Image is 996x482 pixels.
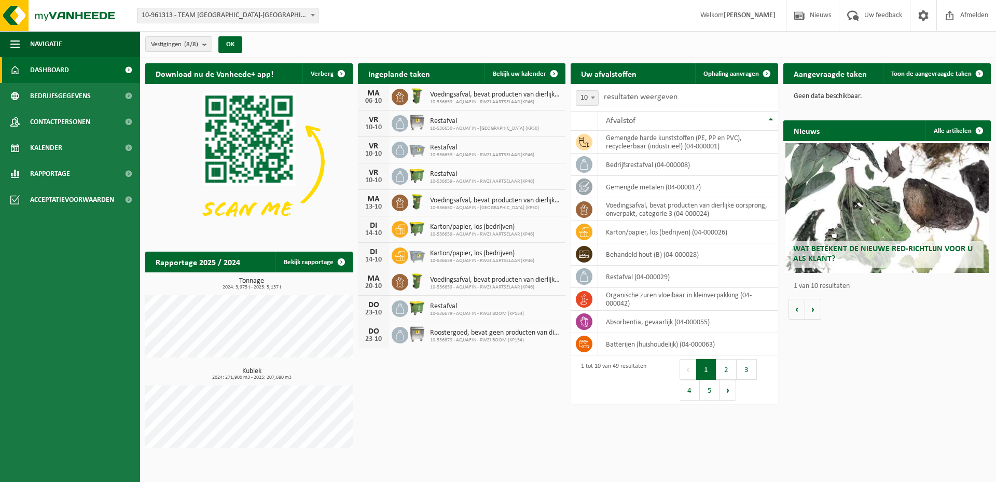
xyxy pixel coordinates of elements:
[430,250,534,258] span: Karton/papier, los (bedrijven)
[430,178,534,185] span: 10-536659 - AQUAFIN - RWZI AARTSELAAR (KP46)
[408,114,426,131] img: WB-1100-GAL-GY-02
[430,152,534,158] span: 10-536659 - AQUAFIN - RWZI AARTSELAAR (KP46)
[408,87,426,105] img: WB-0060-HPE-GN-50
[430,223,534,231] span: Karton/papier, los (bedrijven)
[363,222,384,230] div: DI
[408,246,426,264] img: WB-2500-GAL-GY-01
[150,368,353,380] h3: Kubiek
[358,63,440,84] h2: Ingeplande taken
[430,337,560,343] span: 10-536679 - AQUAFIN - RWZI BOOM (KP154)
[363,230,384,237] div: 14-10
[493,71,546,77] span: Bekijk uw kalender
[794,283,986,290] p: 1 van 10 resultaten
[571,63,647,84] h2: Uw afvalstoffen
[363,327,384,336] div: DO
[598,333,778,355] td: batterijen (huishoudelijk) (04-000063)
[783,63,877,84] h2: Aangevraagde taken
[576,90,599,106] span: 10
[218,36,242,53] button: OK
[145,84,353,240] img: Download de VHEPlus App
[363,248,384,256] div: DI
[430,231,534,238] span: 10-536659 - AQUAFIN - RWZI AARTSELAAR (KP46)
[30,187,114,213] span: Acceptatievoorwaarden
[598,154,778,176] td: bedrijfsrestafval (04-000008)
[30,31,62,57] span: Navigatie
[30,161,70,187] span: Rapportage
[925,120,990,141] a: Alle artikelen
[408,272,426,290] img: WB-0060-HPE-GN-50
[363,142,384,150] div: VR
[891,71,972,77] span: Toon de aangevraagde taken
[696,359,716,380] button: 1
[408,193,426,211] img: WB-0060-HPE-GN-50
[430,126,539,132] span: 10-536650 - AQUAFIN - [GEOGRAPHIC_DATA] (KP50)
[302,63,352,84] button: Verberg
[430,117,539,126] span: Restafval
[363,89,384,98] div: MA
[363,309,384,316] div: 23-10
[184,41,198,48] count: (8/8)
[363,169,384,177] div: VR
[408,325,426,343] img: WB-1100-GAL-GY-01
[430,197,560,205] span: Voedingsafval, bevat producten van dierlijke oorsprong, onverpakt, categorie 3
[430,329,560,337] span: Roostergoed, bevat geen producten van dierlijke oorsprong
[430,170,534,178] span: Restafval
[789,299,805,320] button: Vorige
[151,37,198,52] span: Vestigingen
[430,311,524,317] span: 10-536679 - AQUAFIN - RWZI BOOM (KP154)
[598,288,778,311] td: organische zuren vloeibaar in kleinverpakking (04-000042)
[703,71,759,77] span: Ophaling aanvragen
[363,283,384,290] div: 20-10
[598,176,778,198] td: gemengde metalen (04-000017)
[794,93,980,100] p: Geen data beschikbaar.
[363,203,384,211] div: 13-10
[363,150,384,158] div: 10-10
[598,266,778,288] td: restafval (04-000029)
[485,63,564,84] a: Bekijk uw kalender
[598,221,778,243] td: karton/papier, los (bedrijven) (04-000026)
[883,63,990,84] a: Toon de aangevraagde taken
[724,11,776,19] strong: [PERSON_NAME]
[145,252,251,272] h2: Rapportage 2025 / 2024
[275,252,352,272] a: Bekijk rapportage
[30,109,90,135] span: Contactpersonen
[793,245,973,263] span: Wat betekent de nieuwe RED-richtlijn voor u als klant?
[150,375,353,380] span: 2024: 271,900 m3 - 2025: 207,680 m3
[430,144,534,152] span: Restafval
[408,219,426,237] img: WB-1100-HPE-GN-50
[598,198,778,221] td: voedingsafval, bevat producten van dierlijke oorsprong, onverpakt, categorie 3 (04-000024)
[598,131,778,154] td: gemengde harde kunststoffen (PE, PP en PVC), recycleerbaar (industrieel) (04-000001)
[680,359,696,380] button: Previous
[408,299,426,316] img: WB-1100-HPE-GN-51
[363,98,384,105] div: 06-10
[145,36,212,52] button: Vestigingen(8/8)
[30,135,62,161] span: Kalender
[430,258,534,264] span: 10-536659 - AQUAFIN - RWZI AARTSELAAR (KP46)
[5,459,173,482] iframe: chat widget
[30,57,69,83] span: Dashboard
[408,167,426,184] img: WB-1100-HPE-GN-50
[783,120,830,141] h2: Nieuws
[137,8,319,23] span: 10-961313 - TEAM ANTWERPEN-ZUID
[598,243,778,266] td: behandeld hout (B) (04-000028)
[430,284,560,291] span: 10-536659 - AQUAFIN - RWZI AARTSELAAR (KP46)
[363,301,384,309] div: DO
[363,195,384,203] div: MA
[720,380,736,401] button: Next
[695,63,777,84] a: Ophaling aanvragen
[150,285,353,290] span: 2024: 3,975 t - 2025: 5,137 t
[805,299,821,320] button: Volgende
[430,302,524,311] span: Restafval
[430,91,560,99] span: Voedingsafval, bevat producten van dierlijke oorsprong, onverpakt, categorie 3
[598,311,778,333] td: absorbentia, gevaarlijk (04-000055)
[716,359,737,380] button: 2
[408,140,426,158] img: WB-2500-GAL-GY-01
[363,124,384,131] div: 10-10
[363,177,384,184] div: 10-10
[785,143,989,273] a: Wat betekent de nieuwe RED-richtlijn voor u als klant?
[680,380,700,401] button: 4
[137,8,318,23] span: 10-961313 - TEAM ANTWERPEN-ZUID
[576,358,646,402] div: 1 tot 10 van 49 resultaten
[363,116,384,124] div: VR
[576,91,598,105] span: 10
